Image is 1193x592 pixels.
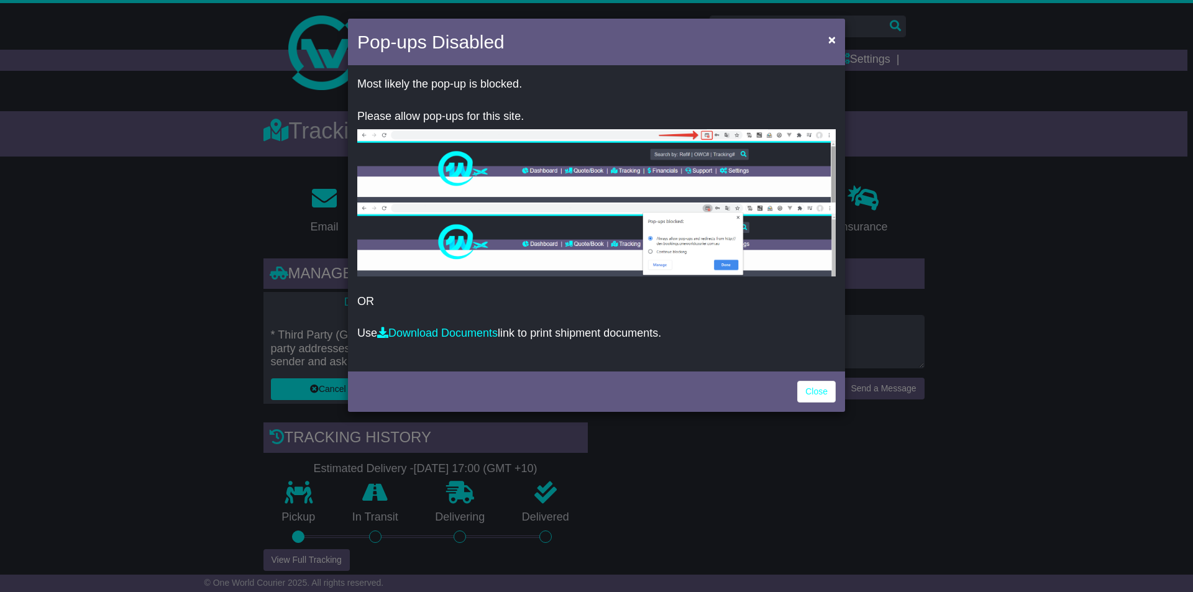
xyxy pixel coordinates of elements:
[357,110,836,124] p: Please allow pop-ups for this site.
[797,381,836,403] a: Close
[377,327,498,339] a: Download Documents
[357,327,836,340] p: Use link to print shipment documents.
[357,203,836,276] img: allow-popup-2.png
[828,32,836,47] span: ×
[357,78,836,91] p: Most likely the pop-up is blocked.
[348,68,845,368] div: OR
[822,27,842,52] button: Close
[357,28,505,56] h4: Pop-ups Disabled
[357,129,836,203] img: allow-popup-1.png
